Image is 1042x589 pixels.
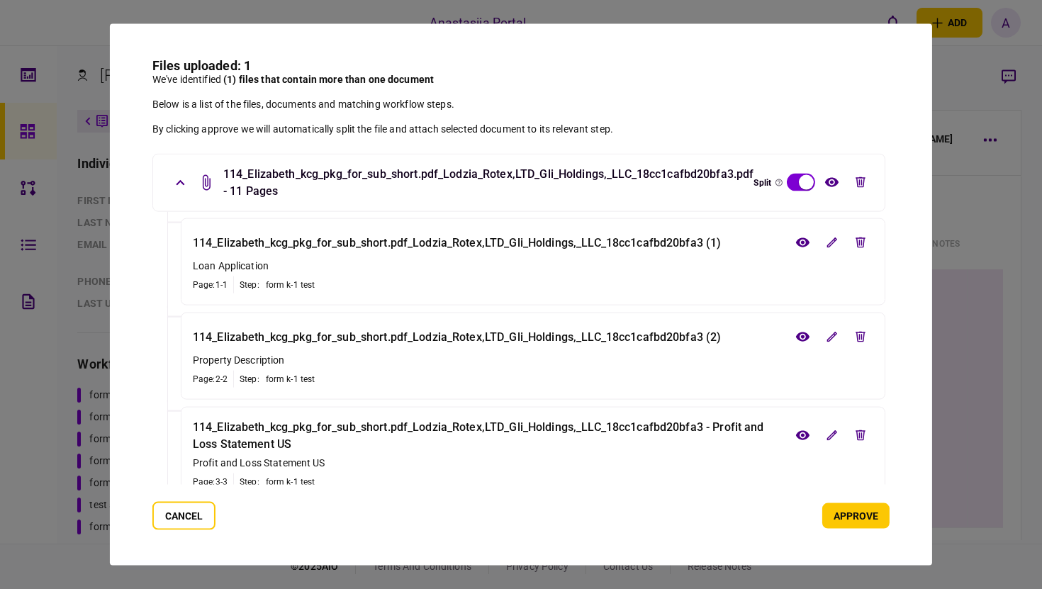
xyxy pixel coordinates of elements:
[193,372,228,385] div: Page: 2-2
[822,503,890,529] button: approve
[193,418,790,452] div: 114_Elizabeth_kcg_pkg_for_sub_short.pdf_Lodzia_Rotex,LTD_Gli_Holdings,_LLC_18cc1cafbd20bfa3 - Pro...
[152,59,890,72] h3: Files uploaded: 1
[848,230,873,255] button: edit file
[790,422,815,448] button: view file
[193,278,228,291] div: Page: 1-1
[819,422,844,448] button: edit file
[223,73,434,84] span: (1) files that contain more than one document
[266,372,315,385] div: form k-1 test
[819,230,844,255] button: edit file
[193,324,721,349] div: 114_Elizabeth_kcg_pkg_for_sub_short.pdf_Lodzia_Rotex,LTD_Gli_Holdings,_LLC_18cc1cafbd20bfa3 (2)
[193,258,873,273] section: Loan Application
[266,278,315,291] div: form k-1 test
[790,230,815,255] button: view file
[152,96,890,111] div: Below is a list of the files, documents and matching workflow steps.
[848,422,873,448] button: edit file
[193,230,721,255] div: 114_Elizabeth_kcg_pkg_for_sub_short.pdf_Lodzia_Rotex,LTD_Gli_Holdings,_LLC_18cc1cafbd20bfa3 (1)
[819,324,844,349] button: edit file
[152,72,890,86] div: We've identified
[754,178,771,186] span: Split
[152,502,215,530] button: Cancel
[819,169,844,195] button: view file
[193,475,228,488] div: Page: 3-3
[240,475,259,488] div: step :
[790,324,815,349] button: view file
[266,475,315,488] div: form k-1 test
[152,121,890,136] div: By clicking approve we will automatically split the file and attach selected document to its rele...
[193,352,873,367] section: Property Description
[848,324,873,349] button: edit file
[240,278,259,291] div: step :
[181,406,885,502] li: Profit and Loss Statement US
[240,372,259,385] div: step :
[198,165,754,199] div: 114_Elizabeth_kcg_pkg_for_sub_short.pdf_Lodzia_Rotex,LTD_Gli_Holdings,_LLC_18cc1cafbd20bfa3.pdf -...
[848,169,873,195] button: edit file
